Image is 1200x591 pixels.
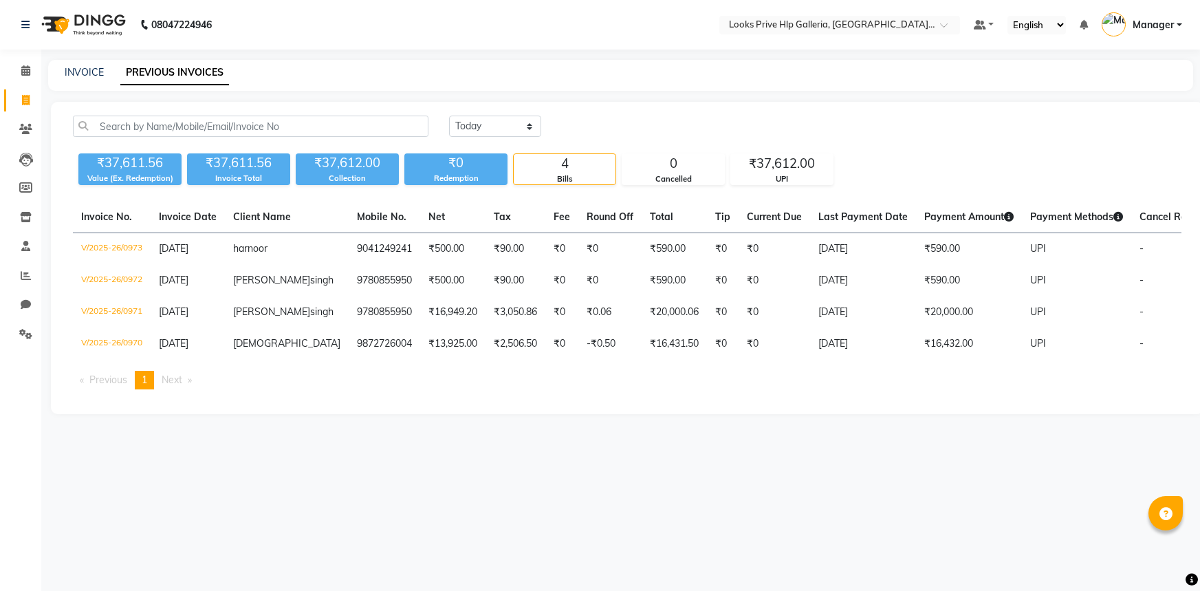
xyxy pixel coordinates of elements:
[420,328,486,360] td: ₹13,925.00
[545,297,578,328] td: ₹0
[233,211,291,223] span: Client Name
[162,374,182,386] span: Next
[420,233,486,266] td: ₹500.00
[810,233,916,266] td: [DATE]
[73,233,151,266] td: V/2025-26/0973
[73,297,151,328] td: V/2025-26/0971
[187,173,290,184] div: Invoice Total
[587,211,633,223] span: Round Off
[916,328,1022,360] td: ₹16,432.00
[1030,242,1046,255] span: UPI
[642,328,707,360] td: ₹16,431.50
[404,173,508,184] div: Redemption
[810,297,916,328] td: [DATE]
[1030,305,1046,318] span: UPI
[810,328,916,360] td: [DATE]
[642,233,707,266] td: ₹590.00
[151,6,212,44] b: 08047224946
[349,233,420,266] td: 9041249241
[739,297,810,328] td: ₹0
[1133,18,1174,32] span: Manager
[514,154,615,173] div: 4
[81,211,132,223] span: Invoice No.
[818,211,908,223] span: Last Payment Date
[916,233,1022,266] td: ₹590.00
[233,305,310,318] span: [PERSON_NAME]
[1139,242,1144,255] span: -
[420,297,486,328] td: ₹16,949.20
[1030,274,1046,286] span: UPI
[578,233,642,266] td: ₹0
[916,265,1022,297] td: ₹590.00
[233,337,340,350] span: [DEMOGRAPHIC_DATA]
[514,173,615,185] div: Bills
[486,328,545,360] td: ₹2,506.50
[707,297,739,328] td: ₹0
[1142,536,1186,577] iframe: chat widget
[731,154,833,173] div: ₹37,612.00
[73,371,1181,389] nav: Pagination
[1139,337,1144,350] span: -
[650,211,673,223] span: Total
[642,265,707,297] td: ₹590.00
[1139,274,1144,286] span: -
[715,211,730,223] span: Tip
[159,337,188,350] span: [DATE]
[486,297,545,328] td: ₹3,050.86
[78,173,182,184] div: Value (Ex. Redemption)
[296,153,399,173] div: ₹37,612.00
[707,328,739,360] td: ₹0
[73,328,151,360] td: V/2025-26/0970
[120,61,229,85] a: PREVIOUS INVOICES
[545,328,578,360] td: ₹0
[1030,337,1046,350] span: UPI
[1102,12,1126,36] img: Manager
[622,173,724,185] div: Cancelled
[233,274,310,286] span: [PERSON_NAME]
[739,233,810,266] td: ₹0
[747,211,802,223] span: Current Due
[642,297,707,328] td: ₹20,000.06
[296,173,399,184] div: Collection
[142,374,147,386] span: 1
[65,66,104,78] a: INVOICE
[924,211,1014,223] span: Payment Amount
[578,265,642,297] td: ₹0
[486,265,545,297] td: ₹90.00
[545,265,578,297] td: ₹0
[707,233,739,266] td: ₹0
[810,265,916,297] td: [DATE]
[159,274,188,286] span: [DATE]
[578,328,642,360] td: -₹0.50
[73,116,428,137] input: Search by Name/Mobile/Email/Invoice No
[310,274,334,286] span: singh
[554,211,570,223] span: Fee
[404,153,508,173] div: ₹0
[349,297,420,328] td: 9780855950
[78,153,182,173] div: ₹37,611.56
[545,233,578,266] td: ₹0
[731,173,833,185] div: UPI
[159,242,188,255] span: [DATE]
[739,265,810,297] td: ₹0
[494,211,511,223] span: Tax
[1139,305,1144,318] span: -
[89,374,127,386] span: Previous
[35,6,129,44] img: logo
[486,233,545,266] td: ₹90.00
[707,265,739,297] td: ₹0
[578,297,642,328] td: ₹0.06
[349,328,420,360] td: 9872726004
[916,297,1022,328] td: ₹20,000.00
[428,211,445,223] span: Net
[187,153,290,173] div: ₹37,611.56
[310,305,334,318] span: singh
[357,211,406,223] span: Mobile No.
[233,242,268,255] span: harnoor
[1030,211,1123,223] span: Payment Methods
[159,211,217,223] span: Invoice Date
[159,305,188,318] span: [DATE]
[73,265,151,297] td: V/2025-26/0972
[622,154,724,173] div: 0
[739,328,810,360] td: ₹0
